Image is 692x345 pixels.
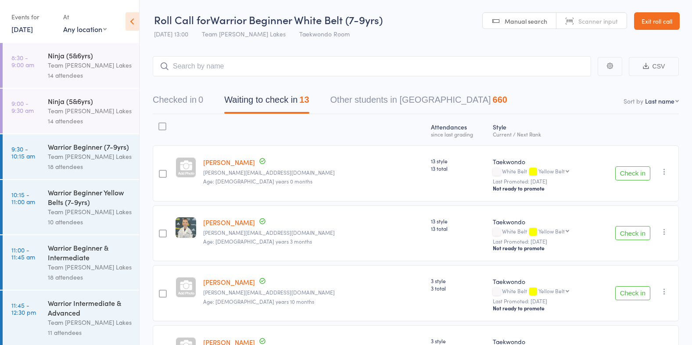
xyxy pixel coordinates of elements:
[203,289,424,295] small: laura.covrk@hotmail.com
[48,243,132,262] div: Warrior Beginner & Intermediate
[493,305,591,312] div: Not ready to promote
[493,95,507,104] div: 660
[615,226,650,240] button: Check in
[198,95,203,104] div: 0
[3,291,139,345] a: 11:45 -12:30 pmWarrior Intermediate & AdvancedTeam [PERSON_NAME] Lakes11 attendees
[299,95,309,104] div: 13
[48,106,132,116] div: Team [PERSON_NAME] Lakes
[48,116,132,126] div: 14 attendees
[493,277,591,286] div: Taekwondo
[153,90,203,114] button: Checked in0
[493,238,591,244] small: Last Promoted: [DATE]
[493,244,591,252] div: Not ready to promote
[48,187,132,207] div: Warrior Beginner Yellow Belts (7-9yrs)
[431,131,486,137] div: since last grading
[538,168,565,174] div: Yellow Belt
[431,337,486,345] span: 3 style
[299,29,350,38] span: Taekwondo Room
[538,228,565,234] div: Yellow Belt
[203,158,255,167] a: [PERSON_NAME]
[11,302,36,316] time: 11:45 - 12:30 pm
[505,17,547,25] span: Manual search
[203,298,314,305] span: Age: [DEMOGRAPHIC_DATA] years 10 months
[615,166,650,180] button: Check in
[431,157,486,165] span: 13 style
[203,230,424,236] small: jodie_m_r@hotmail.com
[493,217,591,226] div: Taekwondo
[48,217,132,227] div: 10 attendees
[538,288,565,294] div: Yellow Belt
[203,277,255,287] a: [PERSON_NAME]
[48,142,132,151] div: Warrior Beginner (7-9yrs)
[615,286,650,300] button: Check in
[48,70,132,80] div: 14 attendees
[493,157,591,166] div: Taekwondo
[431,277,486,284] span: 3 style
[11,24,33,34] a: [DATE]
[210,12,383,27] span: Warrior Beginner White Belt (7-9yrs)
[154,29,188,38] span: [DATE] 13:00
[3,134,139,179] a: 9:30 -10:15 amWarrior Beginner (7-9yrs)Team [PERSON_NAME] Lakes18 attendees
[11,54,34,68] time: 8:30 - 9:00 am
[48,151,132,162] div: Team [PERSON_NAME] Lakes
[431,225,486,232] span: 13 total
[153,56,591,76] input: Search by name
[48,162,132,172] div: 18 attendees
[3,235,139,290] a: 11:00 -11:45 amWarrior Beginner & IntermediateTeam [PERSON_NAME] Lakes18 attendees
[48,50,132,60] div: Ninja (5&6yrs)
[645,97,674,105] div: Last name
[203,177,312,185] span: Age: [DEMOGRAPHIC_DATA] years 0 months
[154,12,210,27] span: Roll Call for
[63,10,107,24] div: At
[493,298,591,304] small: Last Promoted: [DATE]
[493,185,591,192] div: Not ready to promote
[48,60,132,70] div: Team [PERSON_NAME] Lakes
[48,207,132,217] div: Team [PERSON_NAME] Lakes
[176,217,196,238] img: image1746847299.png
[431,217,486,225] span: 13 style
[202,29,286,38] span: Team [PERSON_NAME] Lakes
[48,272,132,282] div: 18 attendees
[493,131,591,137] div: Current / Next Rank
[203,218,255,227] a: [PERSON_NAME]
[63,24,107,34] div: Any location
[3,89,139,133] a: 9:00 -9:30 amNinja (5&6yrs)Team [PERSON_NAME] Lakes14 attendees
[11,100,34,114] time: 9:00 - 9:30 am
[493,178,591,184] small: Last Promoted: [DATE]
[431,165,486,172] span: 13 total
[629,57,679,76] button: CSV
[48,262,132,272] div: Team [PERSON_NAME] Lakes
[203,169,424,176] small: jodie_m_r@hotmail.com
[493,168,591,176] div: White Belt
[489,118,594,141] div: Style
[493,228,591,236] div: White Belt
[11,246,35,260] time: 11:00 - 11:45 am
[493,288,591,295] div: White Belt
[3,43,139,88] a: 8:30 -9:00 amNinja (5&6yrs)Team [PERSON_NAME] Lakes14 attendees
[203,237,312,245] span: Age: [DEMOGRAPHIC_DATA] years 3 months
[624,97,643,105] label: Sort by
[634,12,680,30] a: Exit roll call
[3,180,139,234] a: 10:15 -11:00 amWarrior Beginner Yellow Belts (7-9yrs)Team [PERSON_NAME] Lakes10 attendees
[48,96,132,106] div: Ninja (5&6yrs)
[224,90,309,114] button: Waiting to check in13
[578,17,618,25] span: Scanner input
[11,145,35,159] time: 9:30 - 10:15 am
[427,118,489,141] div: Atten­dances
[48,298,132,317] div: Warrior Intermediate & Advanced
[330,90,507,114] button: Other students in [GEOGRAPHIC_DATA]660
[11,191,35,205] time: 10:15 - 11:00 am
[11,10,54,24] div: Events for
[48,327,132,338] div: 11 attendees
[48,317,132,327] div: Team [PERSON_NAME] Lakes
[431,284,486,292] span: 3 total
